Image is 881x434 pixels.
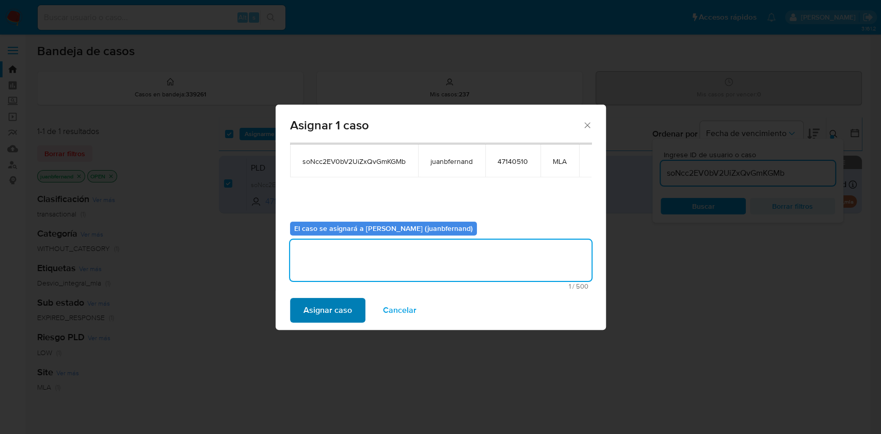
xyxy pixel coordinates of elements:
span: Asignar caso [303,299,352,322]
span: Máximo 500 caracteres [293,283,588,290]
span: juanbfernand [430,157,473,166]
div: assign-modal [276,105,606,330]
span: Asignar 1 caso [290,119,583,131]
span: 47140510 [498,157,528,166]
span: Cancelar [383,299,417,322]
button: Asignar caso [290,298,365,323]
span: MLA [553,157,567,166]
span: soNcc2EV0bV2UiZxQvGmKGMb [302,157,406,166]
button: Cerrar ventana [582,120,591,129]
b: El caso se asignará a [PERSON_NAME] (juanbfernand) [294,223,473,233]
button: Cancelar [370,298,430,323]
